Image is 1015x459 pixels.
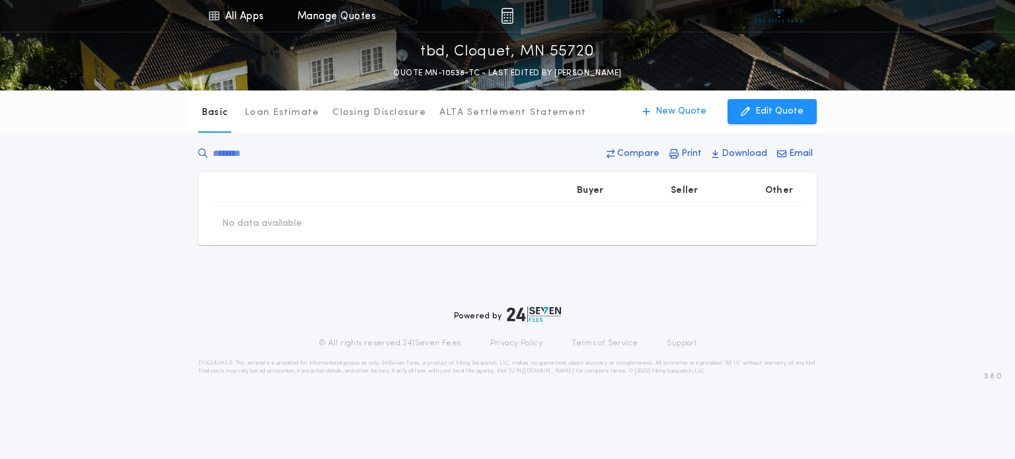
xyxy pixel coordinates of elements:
a: Terms of Service [572,338,638,349]
p: Print [681,147,702,160]
p: tbd, Cloquet, MN 55720 [420,42,595,63]
a: Privacy Policy [490,338,543,349]
p: Basic [202,106,228,120]
p: QUOTE MN-10538-TC - LAST EDITED BY [PERSON_NAME] [393,67,621,80]
a: [URL][DOMAIN_NAME] [509,369,574,374]
img: vs-icon [755,9,804,22]
p: Other [765,184,793,197]
p: New Quote [656,105,706,118]
p: Closing Disclosure [332,106,426,120]
button: Compare [603,142,663,166]
p: DISCLAIMER: This estimate is provided for informational purposes only. 24|Seven Fees, a product o... [198,359,817,375]
a: Support [667,338,696,349]
p: Buyer [577,184,603,197]
button: Email [773,142,817,166]
p: ALTA Settlement Statement [439,106,586,120]
p: Loan Estimate [244,106,319,120]
button: Edit Quote [728,99,817,124]
button: Download [708,142,771,166]
button: New Quote [629,99,720,124]
p: Download [722,147,767,160]
p: Compare [617,147,659,160]
p: © All rights reserved. 24|Seven Fees [319,338,461,349]
p: Edit Quote [755,105,804,118]
span: 3.8.0 [984,371,1002,382]
img: img [501,8,513,24]
div: Powered by [454,306,561,322]
td: No data available [211,207,313,241]
p: Seller [671,184,698,197]
p: Email [789,147,813,160]
img: logo [507,306,561,322]
button: Print [665,142,706,166]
